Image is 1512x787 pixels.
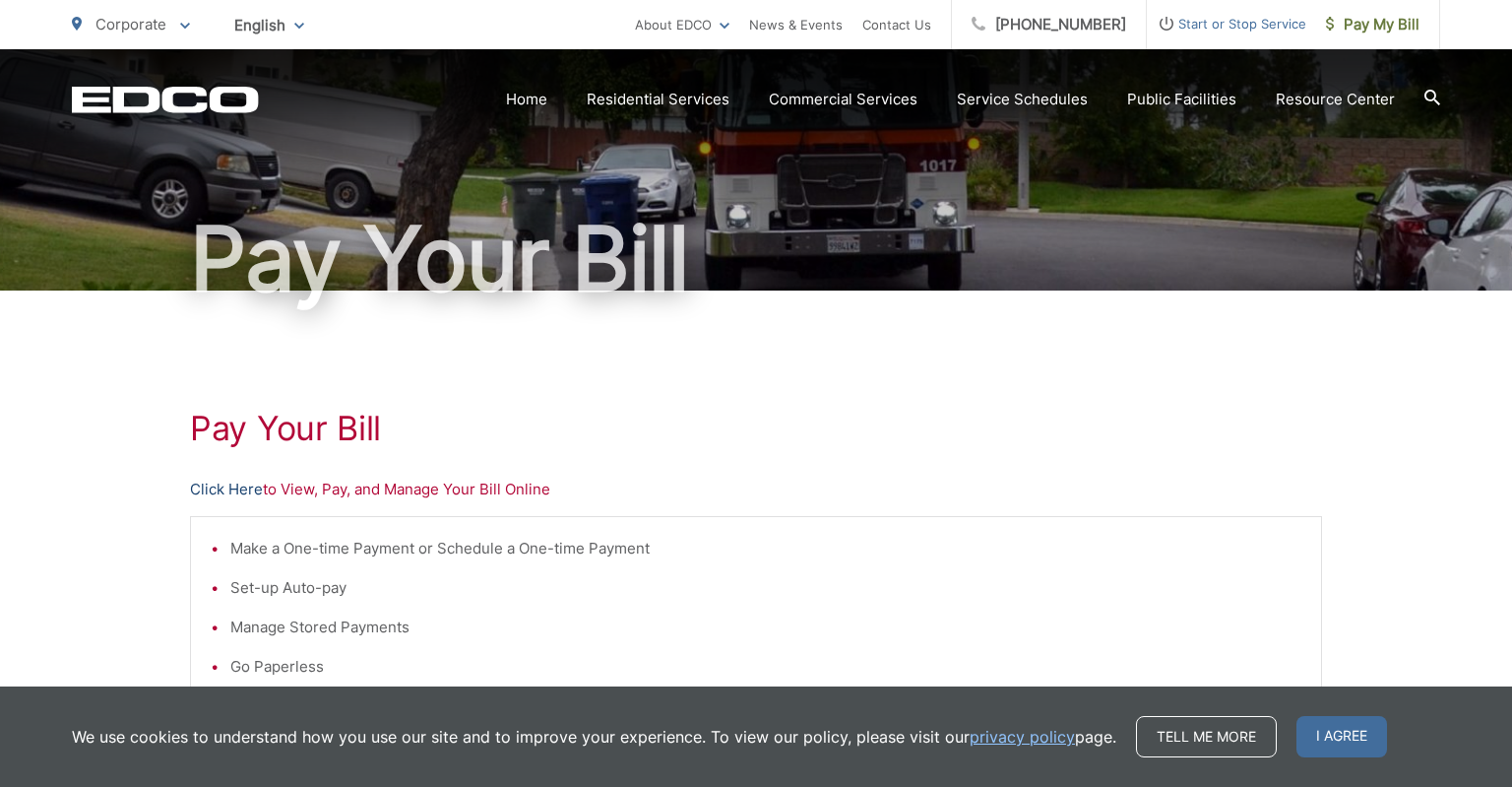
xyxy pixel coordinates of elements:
[587,88,729,111] a: Residential Services
[970,725,1075,749] a: privacy policy
[957,88,1088,111] a: Service Schedules
[1276,88,1395,111] a: Resource Center
[862,13,931,36] a: Contact Us
[72,725,1116,749] p: We use cookies to understand how you use our site and to improve your experience. To view our pol...
[230,616,1301,639] li: Manage Stored Payments
[1136,716,1277,757] a: Tell me more
[230,655,1301,679] li: Go Paperless
[190,478,1322,501] p: to View, Pay, and Manage Your Bill Online
[190,409,1322,448] h1: Pay Your Bill
[95,15,166,33] span: Corporate
[220,8,319,42] span: English
[230,576,1301,600] li: Set-up Auto-pay
[72,86,259,113] a: EDCD logo. Return to the homepage.
[190,478,263,501] a: Click Here
[506,88,547,111] a: Home
[230,537,1301,560] li: Make a One-time Payment or Schedule a One-time Payment
[1296,716,1387,757] span: I agree
[1127,88,1236,111] a: Public Facilities
[72,210,1440,308] h1: Pay Your Bill
[749,13,843,36] a: News & Events
[635,13,729,36] a: About EDCO
[1326,13,1419,36] span: Pay My Bill
[769,88,917,111] a: Commercial Services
